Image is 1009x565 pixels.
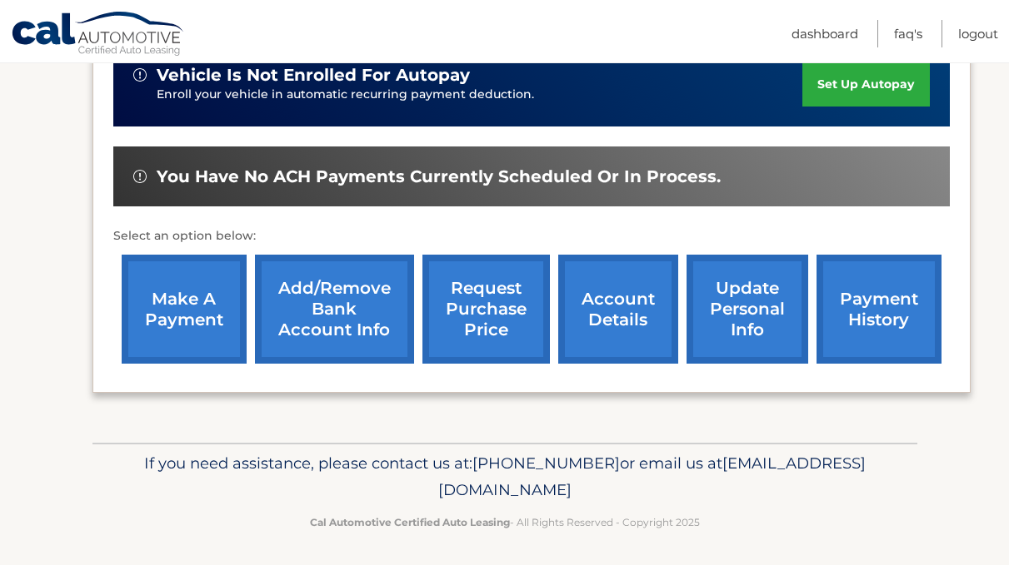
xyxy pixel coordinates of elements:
[103,450,907,503] p: If you need assistance, please contact us at: or email us at
[310,516,510,528] strong: Cal Automotive Certified Auto Leasing
[792,20,858,47] a: Dashboard
[472,453,620,473] span: [PHONE_NUMBER]
[958,20,998,47] a: Logout
[558,255,678,364] a: account details
[438,453,866,499] span: [EMAIL_ADDRESS][DOMAIN_NAME]
[157,86,803,104] p: Enroll your vehicle in automatic recurring payment deduction.
[103,513,907,531] p: - All Rights Reserved - Copyright 2025
[255,255,414,364] a: Add/Remove bank account info
[687,255,808,364] a: update personal info
[122,255,247,364] a: make a payment
[133,170,147,183] img: alert-white.svg
[817,255,942,364] a: payment history
[894,20,922,47] a: FAQ's
[11,11,186,59] a: Cal Automotive
[157,65,470,86] span: vehicle is not enrolled for autopay
[113,226,950,246] p: Select an option below:
[422,255,550,364] a: request purchase price
[802,62,929,107] a: set up autopay
[133,68,147,82] img: alert-white.svg
[157,166,721,187] span: You have no ACH payments currently scheduled or in process.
